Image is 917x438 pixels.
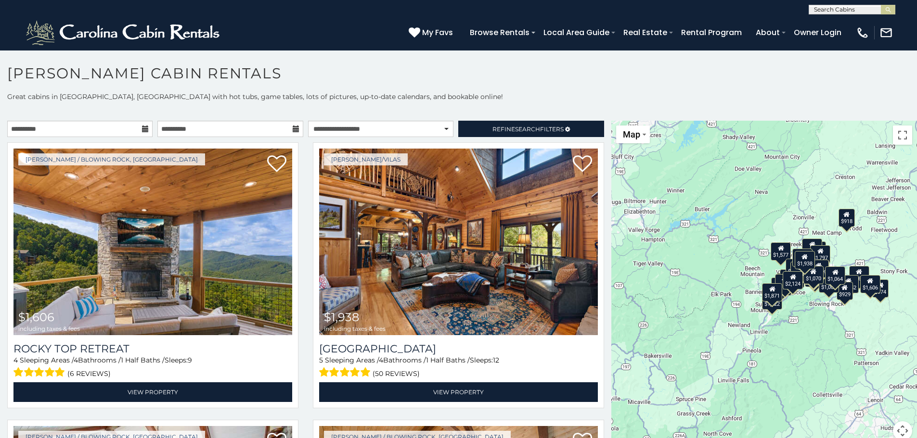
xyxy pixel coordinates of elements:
[515,125,540,133] span: Search
[751,24,785,41] a: About
[13,355,292,380] div: Sleeping Areas / Bathrooms / Sleeps:
[837,282,853,300] div: $929
[324,153,408,165] a: [PERSON_NAME]/Vilas
[319,355,598,380] div: Sleeping Areas / Bathrooms / Sleeps:
[373,367,420,380] span: (50 reviews)
[324,310,359,324] span: $1,938
[791,262,811,280] div: $2,104
[619,24,672,41] a: Real Estate
[792,249,813,267] div: $2,389
[121,356,165,364] span: 1 Half Baths /
[13,342,292,355] a: Rocky Top Retreat
[819,275,840,293] div: $1,008
[873,279,889,297] div: $974
[319,356,323,364] span: 5
[13,382,292,402] a: View Property
[623,129,640,139] span: Map
[18,310,54,324] span: $1,606
[786,259,806,277] div: $2,090
[409,26,455,39] a: My Favs
[324,325,386,332] span: including taxes & fees
[802,238,823,256] div: $1,628
[18,325,80,332] span: including taxes & fees
[803,266,824,284] div: $1,070
[267,154,286,175] a: Add to favorites
[783,271,803,289] div: $2,124
[492,125,564,133] span: Refine Filters
[319,342,598,355] h3: Diamond Creek Lodge
[811,245,831,263] div: $1,797
[319,382,598,402] a: View Property
[319,149,598,335] a: Diamond Creek Lodge $1,938 including taxes & fees
[616,125,650,143] button: Change map style
[879,26,893,39] img: mail-regular-white.png
[539,24,614,41] a: Local Area Guide
[573,154,592,175] a: Add to favorites
[676,24,747,41] a: Rental Program
[856,26,869,39] img: phone-regular-white.png
[805,268,826,287] div: $2,682
[13,356,18,364] span: 4
[188,356,192,364] span: 9
[826,266,846,284] div: $1,064
[839,275,859,293] div: $1,452
[13,149,292,335] img: Rocky Top Retreat
[319,149,598,335] img: Diamond Creek Lodge
[771,242,791,260] div: $1,577
[849,265,869,284] div: $3,697
[465,24,534,41] a: Browse Rentals
[893,125,912,145] button: Toggle fullscreen view
[67,367,111,380] span: (6 reviews)
[762,291,782,310] div: $1,622
[13,149,292,335] a: Rocky Top Retreat $1,606 including taxes & fees
[795,251,815,269] div: $1,938
[74,356,78,364] span: 4
[426,356,470,364] span: 1 Half Baths /
[18,153,205,165] a: [PERSON_NAME] / Blowing Rock, [GEOGRAPHIC_DATA]
[839,209,855,227] div: $918
[860,275,880,293] div: $1,606
[319,342,598,355] a: [GEOGRAPHIC_DATA]
[458,121,604,137] a: RefineSearchFilters
[379,356,383,364] span: 4
[762,283,783,301] div: $1,871
[775,274,795,292] div: $1,859
[809,260,829,278] div: $1,059
[789,24,846,41] a: Owner Login
[422,26,453,38] span: My Favs
[493,356,499,364] span: 12
[24,18,224,47] img: White-1-2.png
